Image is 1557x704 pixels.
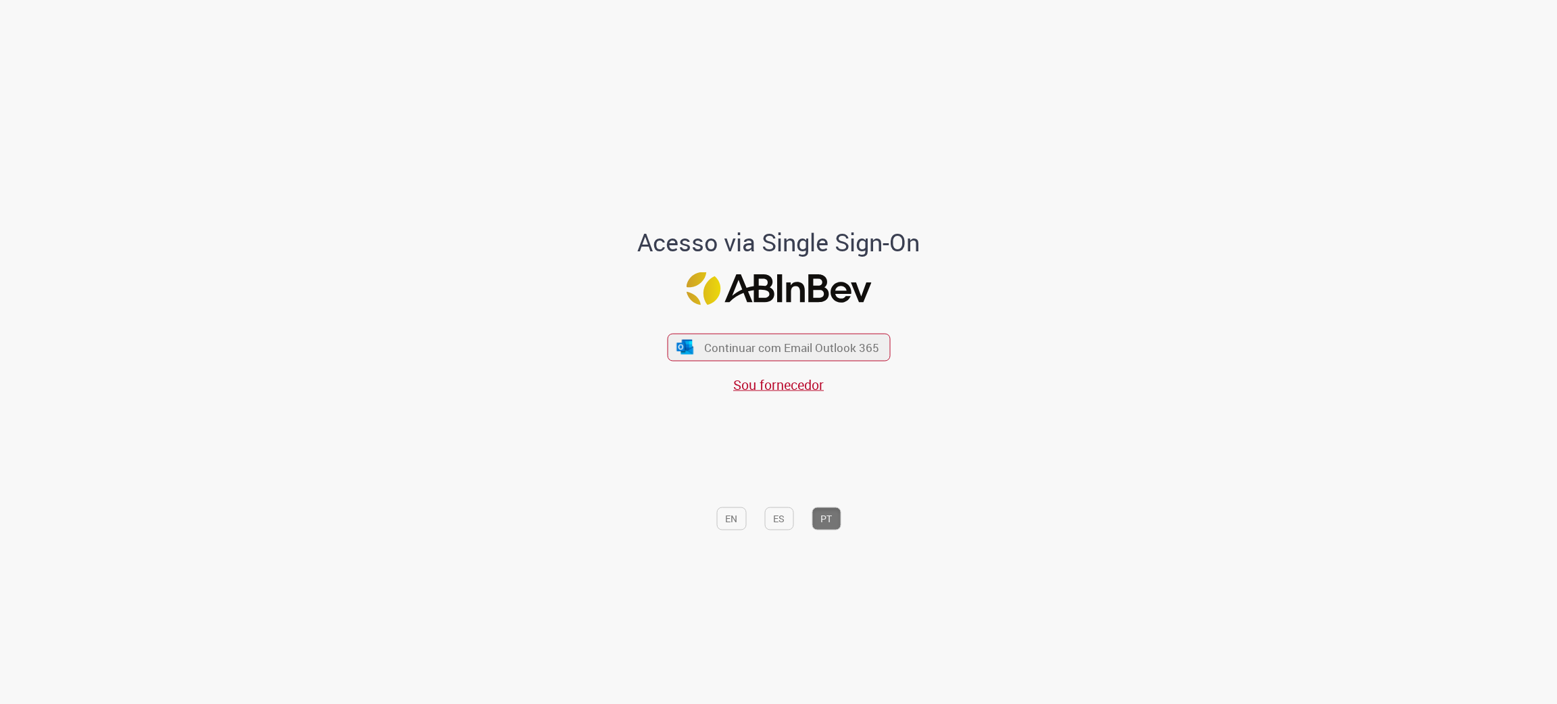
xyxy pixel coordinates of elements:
h1: Acesso via Single Sign-On [591,229,966,256]
img: Logo ABInBev [686,272,871,305]
button: PT [812,507,841,530]
span: Continuar com Email Outlook 365 [704,340,879,355]
button: EN [716,507,746,530]
img: ícone Azure/Microsoft 360 [676,340,695,354]
button: ícone Azure/Microsoft 360 Continuar com Email Outlook 365 [667,333,890,361]
button: ES [764,507,793,530]
a: Sou fornecedor [733,376,824,394]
